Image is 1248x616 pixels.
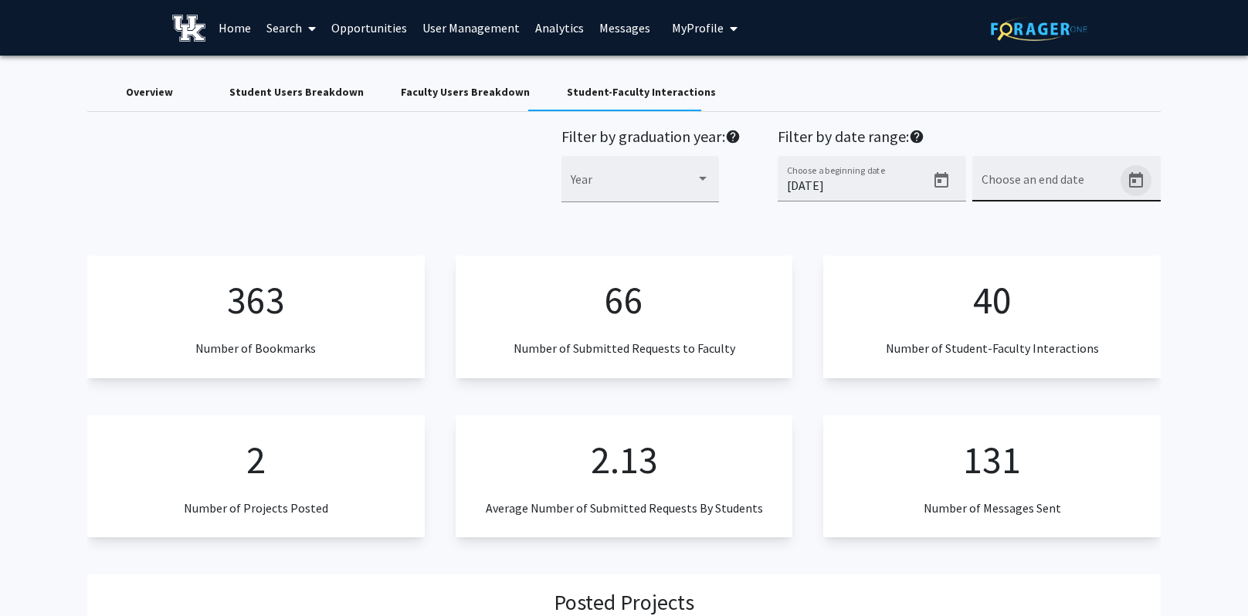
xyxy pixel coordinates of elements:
p: 2.13 [591,431,658,489]
div: Overview [126,84,173,100]
h3: Number of Student-Faculty Interactions [886,341,1099,356]
a: Messages [592,1,658,55]
app-numeric-analytics: Number of Student-Faculty Interactions [823,256,1161,377]
div: Student Users Breakdown [229,84,364,100]
p: 40 [973,271,1012,329]
p: 363 [227,271,285,329]
p: 66 [605,271,643,329]
h2: Filter by graduation year: [561,127,741,150]
img: University of Kentucky Logo [172,15,205,42]
div: Student-Faculty Interactions [567,84,716,100]
h3: Posted Projects [554,590,694,616]
h3: Number of Submitted Requests to Faculty [514,341,735,356]
a: Opportunities [324,1,415,55]
span: My Profile [672,20,724,36]
a: Analytics [527,1,592,55]
app-numeric-analytics: Number of Projects Posted [87,415,425,537]
h3: Average Number of Submitted Requests By Students [486,501,763,516]
button: Open calendar [926,165,957,196]
h3: Number of Bookmarks [195,341,316,356]
h2: Filter by date range: [778,127,1161,150]
a: Search [259,1,324,55]
iframe: Chat [12,547,66,604]
app-numeric-analytics: Number of Messages Sent [823,415,1161,537]
app-numeric-analytics: Number of Submitted Requests to Faculty [456,256,793,377]
mat-icon: help [725,127,741,146]
div: Faculty Users Breakdown [401,84,530,100]
mat-icon: help [909,127,924,146]
h3: Number of Messages Sent [924,501,1061,516]
img: ForagerOne Logo [991,17,1087,41]
button: Open calendar [1121,165,1151,196]
a: Home [211,1,259,55]
a: User Management [415,1,527,55]
h3: Number of Projects Posted [184,501,328,516]
app-numeric-analytics: Number of Bookmarks [87,256,425,377]
p: 2 [246,431,266,489]
p: 131 [963,431,1021,489]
